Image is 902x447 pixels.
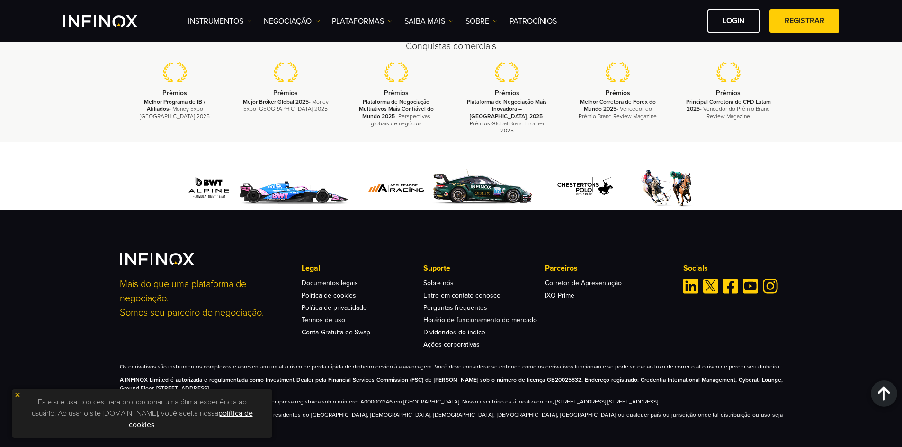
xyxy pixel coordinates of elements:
[683,263,783,274] p: Socials
[120,411,783,428] p: As informações contidas neste site não são direcionadas a residentes do [GEOGRAPHIC_DATA], [DEMOG...
[545,263,667,274] p: Parceiros
[545,279,622,287] a: Corretor de Apresentação
[467,98,547,119] strong: Plataforma de Negociação Mais Inovadora – [GEOGRAPHIC_DATA], 2025
[683,279,698,294] a: Linkedin
[723,279,738,294] a: Facebook
[423,263,545,274] p: Suporte
[580,98,656,112] strong: Melhor Corretora de Forex do Mundo 2025
[404,16,454,27] a: Saiba mais
[423,316,537,324] a: Horário de funcionamento do mercado
[359,98,434,119] strong: Plataforma de Negociação Multiativos Mais Confiável do Mundo 2025
[686,98,771,112] strong: Principal Corretora de CFD Latam 2025
[120,377,783,392] strong: A INFINOX Limited é autorizada e regulamentada como Investment Dealer pela Financial Services Com...
[120,397,783,406] p: A INFINOX Global Limited, operando como INFINOX, é uma empresa registrada sob o número: A00000124...
[243,98,309,105] strong: Mejor Bróker Global 2025
[17,394,268,433] p: Este site usa cookies para proporcionar uma ótima experiência ao usuário. Ao usar o site [DOMAIN_...
[242,98,329,113] p: - Money Expo [GEOGRAPHIC_DATA] 2025
[464,98,551,134] p: - Prêmios Global Brand Frontier 2025
[685,98,772,120] p: - Vencedor do Prêmio Brand Review Magazine
[423,304,487,312] a: Perguntas frequentes
[763,279,778,294] a: Instagram
[162,89,187,97] strong: Prêmios
[703,279,718,294] a: Twitter
[384,89,409,97] strong: Prêmios
[302,316,345,324] a: Termos de uso
[495,89,519,97] strong: Prêmios
[707,9,760,33] a: Login
[423,328,485,336] a: Dividendos do índice
[144,98,205,112] strong: Melhor Programa de IB / Afiliados
[332,16,393,27] a: PLATAFORMAS
[132,98,219,120] p: - Money Expo [GEOGRAPHIC_DATA] 2025
[574,98,661,120] p: - Vencedor do Prêmio Brand Review Magazine
[120,362,783,371] p: Os derivativos são instrumentos complexos e apresentam um alto risco de perda rápida de dinheiro ...
[465,16,498,27] a: SOBRE
[302,279,358,287] a: Documentos legais
[302,328,370,336] a: Conta Gratuita de Swap
[302,263,423,274] p: Legal
[423,341,480,349] a: Ações corporativas
[743,279,758,294] a: Youtube
[120,40,783,53] h2: Conquistas comerciais
[353,98,440,127] p: - Perspectivas globais de negócios
[63,15,160,27] a: INFINOX Logo
[423,291,500,299] a: Entre em contato conosco
[302,304,367,312] a: Política de privacidade
[264,16,320,27] a: NEGOCIAÇÃO
[423,279,454,287] a: Sobre nós
[769,9,839,33] a: Registrar
[120,277,286,320] p: Mais do que uma plataforma de negociação. Somos seu parceiro de negociação.
[302,291,356,299] a: Política de cookies
[545,291,574,299] a: IXO Prime
[509,16,557,27] a: Patrocínios
[606,89,630,97] strong: Prêmios
[188,16,252,27] a: Instrumentos
[14,392,21,398] img: yellow close icon
[716,89,741,97] strong: Prêmios
[273,89,298,97] strong: Prêmios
